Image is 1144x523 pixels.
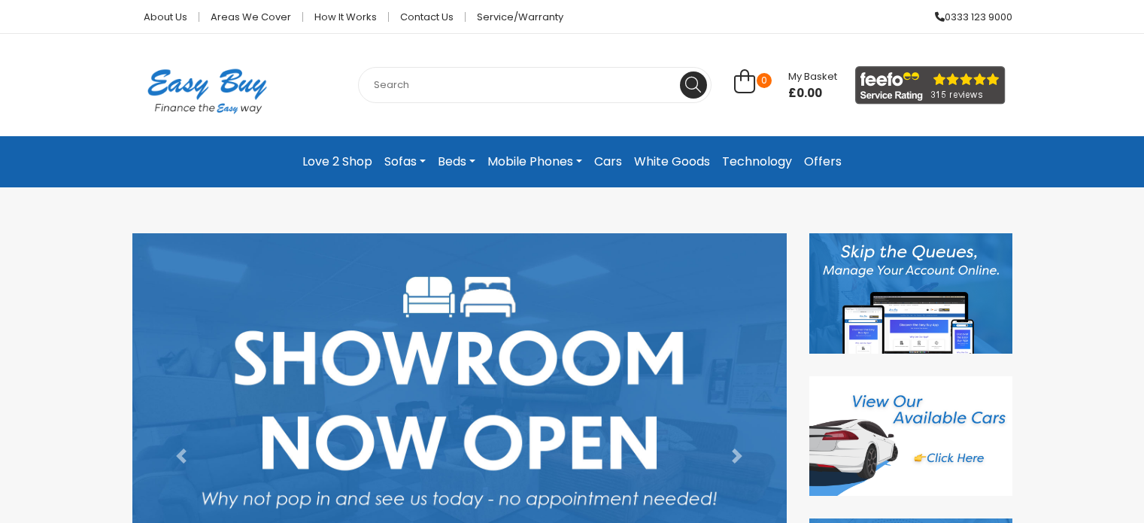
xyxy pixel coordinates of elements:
a: About Us [132,12,199,22]
img: feefo_logo [855,66,1006,105]
a: Contact Us [389,12,466,22]
span: £0.00 [788,86,837,101]
input: Search [358,67,712,103]
img: Discover our App [809,233,1012,354]
a: Sofas [378,148,432,175]
img: Cars [809,376,1012,497]
a: White Goods [628,148,716,175]
a: Mobile Phones [481,148,588,175]
a: Service/Warranty [466,12,563,22]
a: 0333 123 9000 [924,12,1012,22]
span: 0 [757,73,772,88]
a: Areas we cover [199,12,303,22]
img: Easy Buy [132,49,282,133]
a: Offers [798,148,848,175]
span: My Basket [788,69,837,84]
a: Technology [716,148,798,175]
a: Beds [432,148,481,175]
a: How it works [303,12,389,22]
a: 0 My Basket £0.00 [734,78,837,95]
a: Cars [588,148,628,175]
a: Love 2 Shop [296,148,378,175]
